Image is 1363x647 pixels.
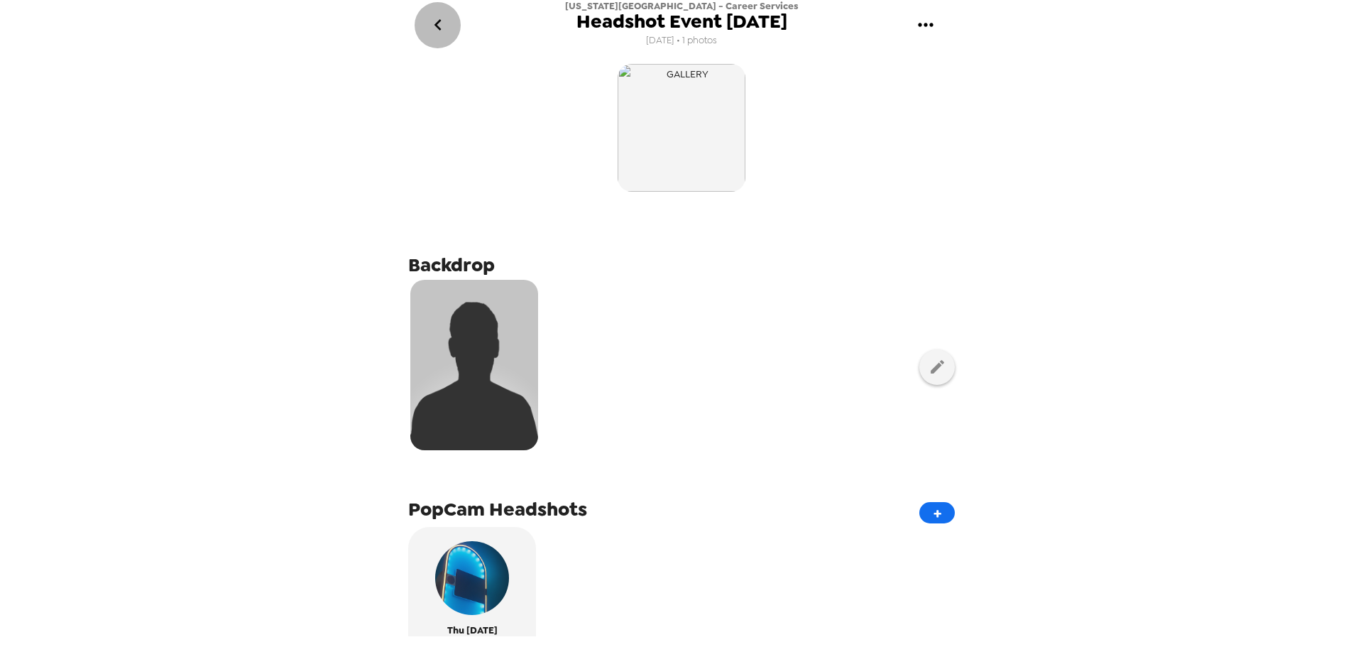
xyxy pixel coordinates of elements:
[902,2,948,48] button: gallery menu
[408,496,587,522] span: PopCam Headshots
[435,541,509,615] img: popcam example
[408,252,495,278] span: Backdrop
[576,12,787,31] span: Headshot Event [DATE]
[646,31,717,50] span: [DATE] • 1 photos
[447,622,498,638] span: Thu [DATE]
[410,280,538,450] img: silhouette
[919,502,955,523] button: +
[618,64,745,192] img: gallery
[415,2,461,48] button: go back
